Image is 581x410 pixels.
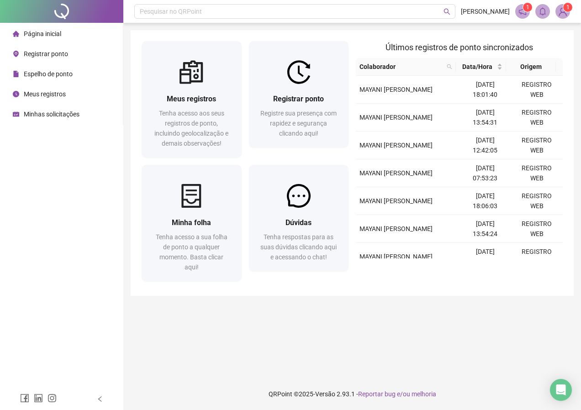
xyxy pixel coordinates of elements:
[523,3,532,12] sup: 1
[249,165,349,271] a: DúvidasTenha respostas para as suas dúvidas clicando aqui e acessando o chat!
[460,76,511,104] td: [DATE] 18:01:40
[359,169,433,177] span: MAYANI [PERSON_NAME]
[273,95,324,103] span: Registrar ponto
[24,50,68,58] span: Registrar ponto
[13,51,19,57] span: environment
[24,70,73,78] span: Espelho de ponto
[518,7,527,16] span: notification
[511,131,563,159] td: REGISTRO WEB
[359,62,443,72] span: Colaborador
[167,95,216,103] span: Meus registros
[444,8,450,15] span: search
[359,253,433,260] span: MAYANI [PERSON_NAME]
[20,394,29,403] span: facebook
[511,215,563,243] td: REGISTRO WEB
[447,64,452,69] span: search
[460,187,511,215] td: [DATE] 18:06:03
[511,76,563,104] td: REGISTRO WEB
[563,3,572,12] sup: Atualize o seu contato no menu Meus Dados
[460,131,511,159] td: [DATE] 12:42:05
[511,104,563,131] td: REGISTRO WEB
[97,396,103,402] span: left
[172,218,211,227] span: Minha folha
[13,71,19,77] span: file
[359,142,433,149] span: MAYANI [PERSON_NAME]
[511,187,563,215] td: REGISTRO WEB
[13,91,19,97] span: clock-circle
[460,62,495,72] span: Data/Hora
[48,394,57,403] span: instagram
[511,159,563,187] td: REGISTRO WEB
[24,30,61,37] span: Página inicial
[359,86,433,93] span: MAYANI [PERSON_NAME]
[386,42,533,52] span: Últimos registros de ponto sincronizados
[445,60,454,74] span: search
[539,7,547,16] span: bell
[142,41,242,158] a: Meus registrosTenha acesso aos seus registros de ponto, incluindo geolocalização e demais observa...
[123,378,581,410] footer: QRPoint © 2025 - 2.93.1 -
[34,394,43,403] span: linkedin
[359,225,433,232] span: MAYANI [PERSON_NAME]
[249,41,349,147] a: Registrar pontoRegistre sua presença com rapidez e segurança clicando aqui!
[359,197,433,205] span: MAYANI [PERSON_NAME]
[460,243,511,271] td: [DATE] 12:40:02
[13,31,19,37] span: home
[260,233,337,261] span: Tenha respostas para as suas dúvidas clicando aqui e acessando o chat!
[156,233,227,271] span: Tenha acesso a sua folha de ponto a qualquer momento. Basta clicar aqui!
[511,243,563,271] td: REGISTRO WEB
[24,90,66,98] span: Meus registros
[260,110,337,137] span: Registre sua presença com rapidez e segurança clicando aqui!
[456,58,506,76] th: Data/Hora
[460,104,511,131] td: [DATE] 13:54:31
[358,390,436,398] span: Reportar bug e/ou melhoria
[550,379,572,401] div: Open Intercom Messenger
[24,110,79,118] span: Minhas solicitações
[359,114,433,121] span: MAYANI [PERSON_NAME]
[460,215,511,243] td: [DATE] 13:54:24
[460,159,511,187] td: [DATE] 07:53:23
[142,165,242,281] a: Minha folhaTenha acesso a sua folha de ponto a qualquer momento. Basta clicar aqui!
[506,58,556,76] th: Origem
[566,4,570,11] span: 1
[315,390,335,398] span: Versão
[285,218,312,227] span: Dúvidas
[526,4,529,11] span: 1
[13,111,19,117] span: schedule
[556,5,570,18] img: 92120
[461,6,510,16] span: [PERSON_NAME]
[154,110,228,147] span: Tenha acesso aos seus registros de ponto, incluindo geolocalização e demais observações!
